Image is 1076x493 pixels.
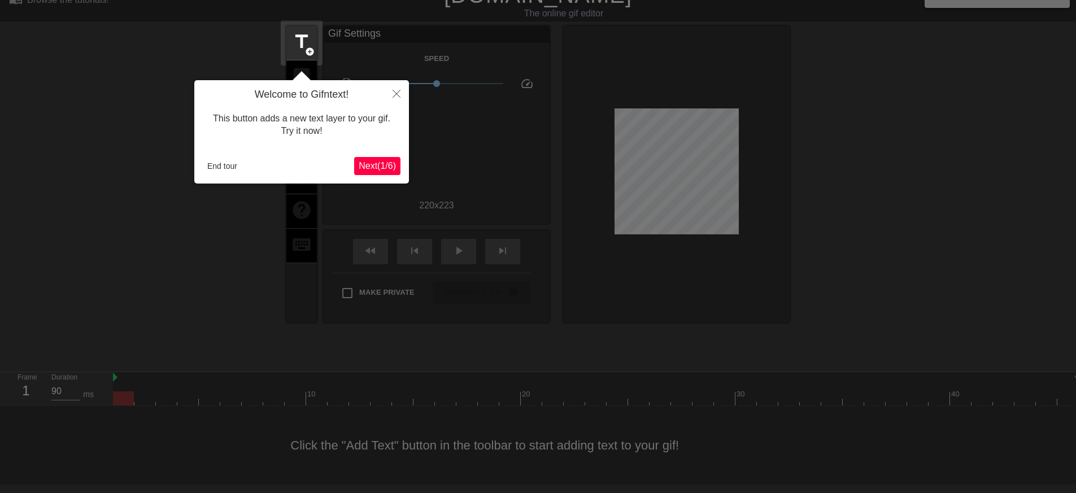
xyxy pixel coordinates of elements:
div: This button adds a new text layer to your gif. Try it now! [203,101,400,149]
button: Close [384,80,409,106]
span: Next ( 1 / 6 ) [359,161,396,171]
button: End tour [203,158,242,174]
h4: Welcome to Gifntext! [203,89,400,101]
button: Next [354,157,400,175]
